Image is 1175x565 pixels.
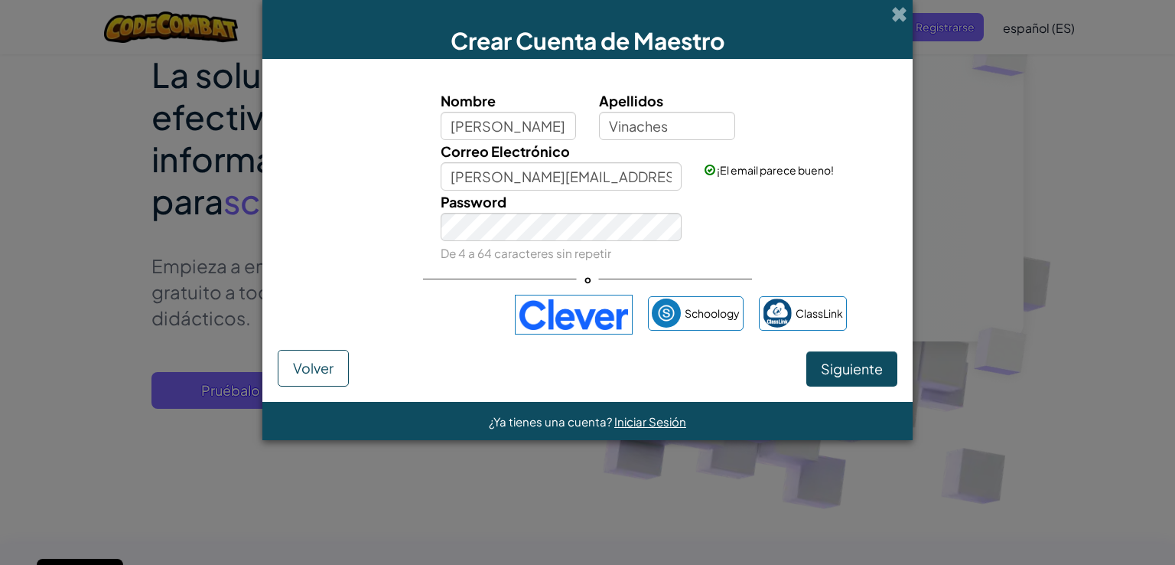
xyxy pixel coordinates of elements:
[441,246,611,260] small: De 4 a 64 caracteres sin repetir
[685,302,740,325] span: Schoology
[577,268,599,290] span: o
[293,359,334,377] span: Volver
[763,299,792,328] img: classlink-logo-small.png
[515,295,633,335] img: clever-logo-blue.png
[599,92,663,109] span: Apellidos
[821,360,883,377] span: Siguiente
[806,351,897,387] button: Siguiente
[441,92,496,109] span: Nombre
[441,142,570,160] span: Correo Electrónico
[614,414,686,429] a: Iniciar Sesión
[796,302,843,325] span: ClassLink
[278,350,349,387] button: Volver
[321,298,507,331] iframe: Botón Iniciar sesión con Google
[652,299,681,328] img: schoology.png
[441,193,506,211] span: Password
[717,163,834,177] span: ¡El email parece bueno!
[489,414,614,429] span: ¿Ya tienes una cuenta?
[451,26,725,55] span: Crear Cuenta de Maestro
